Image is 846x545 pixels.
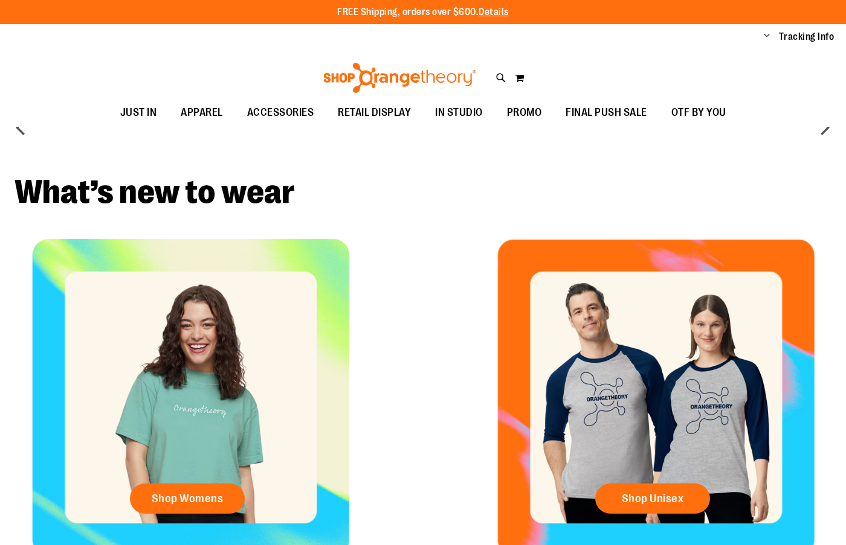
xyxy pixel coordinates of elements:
[235,99,326,127] a: ACCESSORIES
[326,99,423,127] a: RETAIL DISPLAY
[659,99,738,127] a: OTF BY YOU
[338,99,411,126] span: RETAIL DISPLAY
[622,492,684,505] span: Shop Unisex
[435,99,483,126] span: IN STUDIO
[108,99,169,127] a: JUST IN
[813,115,837,139] button: next
[507,99,542,126] span: PROMO
[779,30,835,43] a: Tracking Info
[169,99,235,127] a: APPAREL
[479,7,509,18] a: Details
[9,115,33,139] button: prev
[671,99,726,126] span: OTF BY YOU
[181,99,223,126] span: APPAREL
[337,5,509,19] p: FREE Shipping, orders over $600.
[764,31,770,43] button: Account menu
[595,483,710,514] a: Shop Unisex
[152,492,224,505] span: Shop Womens
[247,99,314,126] span: ACCESSORIES
[423,99,495,127] a: IN STUDIO
[495,99,554,127] a: PROMO
[321,63,478,93] img: Shop Orangetheory
[554,99,659,127] a: FINAL PUSH SALE
[566,99,647,126] span: FINAL PUSH SALE
[120,99,157,126] span: JUST IN
[15,176,831,209] h2: What’s new to wear
[130,483,245,514] a: Shop Womens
